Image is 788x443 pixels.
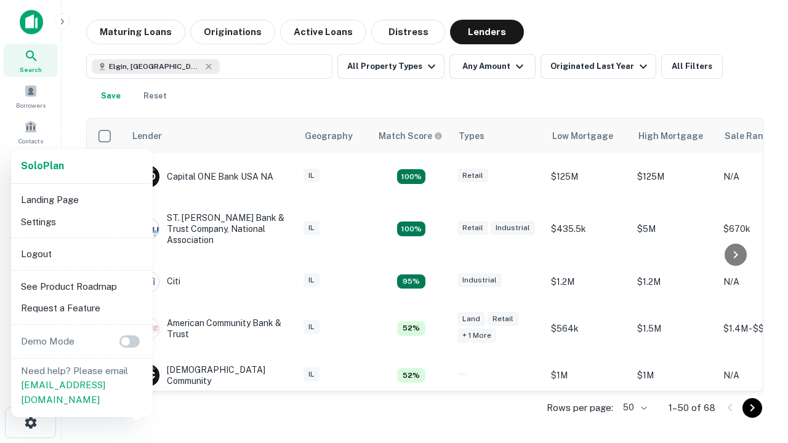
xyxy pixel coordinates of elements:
li: See Product Roadmap [16,276,148,298]
a: SoloPlan [21,159,64,174]
li: Settings [16,211,148,233]
iframe: Chat Widget [726,345,788,404]
p: Demo Mode [16,334,79,349]
a: [EMAIL_ADDRESS][DOMAIN_NAME] [21,380,105,405]
p: Need help? Please email [21,364,143,407]
li: Landing Page [16,189,148,211]
li: Request a Feature [16,297,148,319]
strong: Solo Plan [21,160,64,172]
li: Logout [16,243,148,265]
